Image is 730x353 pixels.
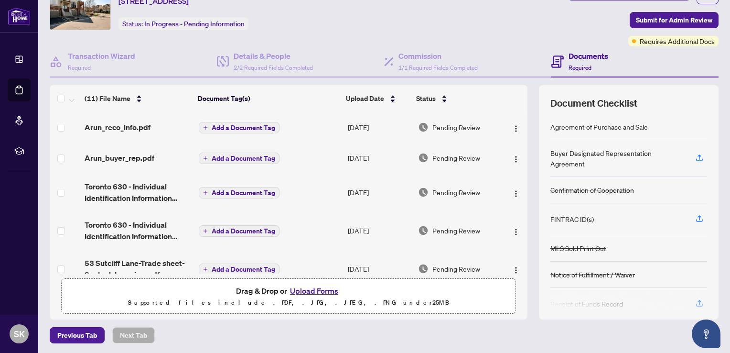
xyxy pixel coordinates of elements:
button: Upload Forms [287,285,341,297]
div: FINTRAC ID(s) [550,214,594,224]
button: Logo [508,120,524,135]
span: (11) File Name [85,93,130,104]
img: Logo [512,228,520,236]
button: Previous Tab [50,327,105,343]
span: plus [203,125,208,130]
button: Logo [508,223,524,238]
span: Pending Review [432,187,480,198]
span: SK [14,327,25,341]
span: Add a Document Tag [212,189,275,196]
div: Agreement of Purchase and Sale [550,121,648,132]
span: Add a Document Tag [212,155,275,162]
button: Submit for Admin Review [630,12,719,28]
span: Status [416,93,436,104]
button: Add a Document Tag [199,187,279,199]
span: Submit for Admin Review [636,12,712,28]
h4: Commission [398,50,478,62]
h4: Documents [569,50,608,62]
span: Add a Document Tag [212,266,275,273]
img: Document Status [418,122,429,132]
span: Toronto 630 - Individual Identification Information Record 11.pdf [85,181,191,204]
th: (11) File Name [81,85,194,112]
span: Toronto 630 - Individual Identification Information Record 10.pdf [85,219,191,242]
img: logo [8,7,31,25]
img: Logo [512,125,520,132]
button: Logo [508,261,524,276]
span: 53 Sutcliff Lane-Trade sheet-Santosh to review.pdf [85,257,191,280]
div: Status: [118,17,248,30]
div: MLS Sold Print Out [550,243,606,254]
td: [DATE] [344,143,414,173]
div: Buyer Designated Representation Agreement [550,148,684,169]
span: Upload Date [346,93,384,104]
button: Add a Document Tag [199,121,279,134]
img: Document Status [418,225,429,236]
span: 2/2 Required Fields Completed [234,64,313,71]
button: Add a Document Tag [199,225,279,237]
button: Next Tab [112,327,155,343]
td: [DATE] [344,250,414,288]
td: [DATE] [344,173,414,211]
th: Upload Date [342,85,412,112]
h4: Details & People [234,50,313,62]
span: Drag & Drop or [236,285,341,297]
button: Add a Document Tag [199,153,279,164]
button: Open asap [692,320,720,348]
button: Add a Document Tag [199,187,279,199]
img: Document Status [418,264,429,274]
span: Required [569,64,591,71]
div: Notice of Fulfillment / Waiver [550,269,635,280]
span: 1/1 Required Fields Completed [398,64,478,71]
div: Confirmation of Cooperation [550,185,634,195]
td: [DATE] [344,211,414,250]
span: Requires Additional Docs [640,36,715,46]
td: [DATE] [344,112,414,143]
span: In Progress - Pending Information [144,20,245,28]
p: Supported files include .PDF, .JPG, .JPEG, .PNG under 25 MB [67,297,510,309]
span: Add a Document Tag [212,124,275,131]
span: Previous Tab [57,328,97,343]
img: Logo [512,155,520,163]
span: Pending Review [432,225,480,236]
span: Pending Review [432,153,480,163]
img: Logo [512,266,520,274]
span: plus [203,156,208,161]
span: Arun_reco_info.pdf [85,121,150,133]
span: Pending Review [432,264,480,274]
button: Add a Document Tag [199,264,279,275]
img: Document Status [418,187,429,198]
span: plus [203,267,208,272]
button: Logo [508,150,524,165]
span: Document Checklist [550,97,637,110]
button: Add a Document Tag [199,122,279,133]
th: Status [412,85,500,112]
img: Document Status [418,153,429,163]
span: plus [203,229,208,233]
span: Pending Review [432,122,480,132]
span: plus [203,190,208,195]
span: Add a Document Tag [212,228,275,234]
button: Logo [508,185,524,200]
span: Drag & Drop orUpload FormsSupported files include .PDF, .JPG, .JPEG, .PNG under25MB [62,279,515,314]
span: Required [68,64,91,71]
img: Logo [512,190,520,198]
span: Arun_buyer_rep.pdf [85,152,154,164]
h4: Transaction Wizard [68,50,135,62]
th: Document Tag(s) [194,85,342,112]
